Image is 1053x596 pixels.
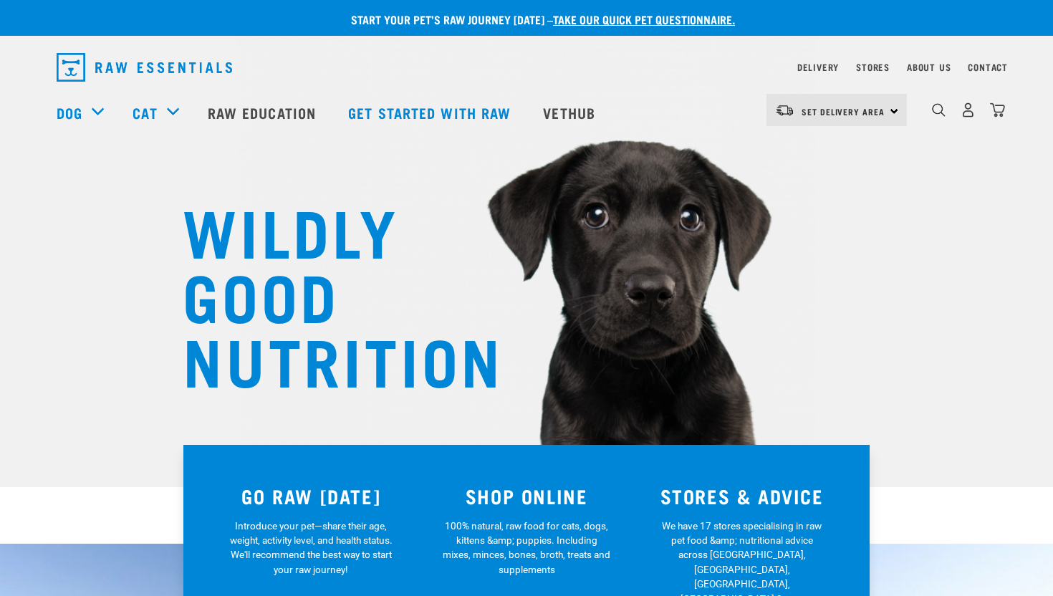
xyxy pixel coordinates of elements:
a: Cat [133,102,157,123]
h3: STORES & ADVICE [643,485,841,507]
h3: GO RAW [DATE] [212,485,410,507]
img: home-icon-1@2x.png [932,103,946,117]
a: About Us [907,64,951,69]
img: van-moving.png [775,104,794,117]
a: Delivery [797,64,839,69]
p: Introduce your pet—share their age, weight, activity level, and health status. We'll recommend th... [227,519,395,577]
a: Get started with Raw [334,84,529,141]
a: Contact [968,64,1008,69]
img: home-icon@2x.png [990,102,1005,117]
a: Stores [856,64,890,69]
img: user.png [961,102,976,117]
nav: dropdown navigation [45,47,1008,87]
a: Vethub [529,84,613,141]
p: 100% natural, raw food for cats, dogs, kittens &amp; puppies. Including mixes, minces, bones, bro... [443,519,611,577]
a: Raw Education [193,84,334,141]
a: take our quick pet questionnaire. [553,16,735,22]
span: Set Delivery Area [802,109,885,114]
h3: SHOP ONLINE [428,485,626,507]
img: Raw Essentials Logo [57,53,232,82]
h1: WILDLY GOOD NUTRITION [183,197,469,390]
a: Dog [57,102,82,123]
